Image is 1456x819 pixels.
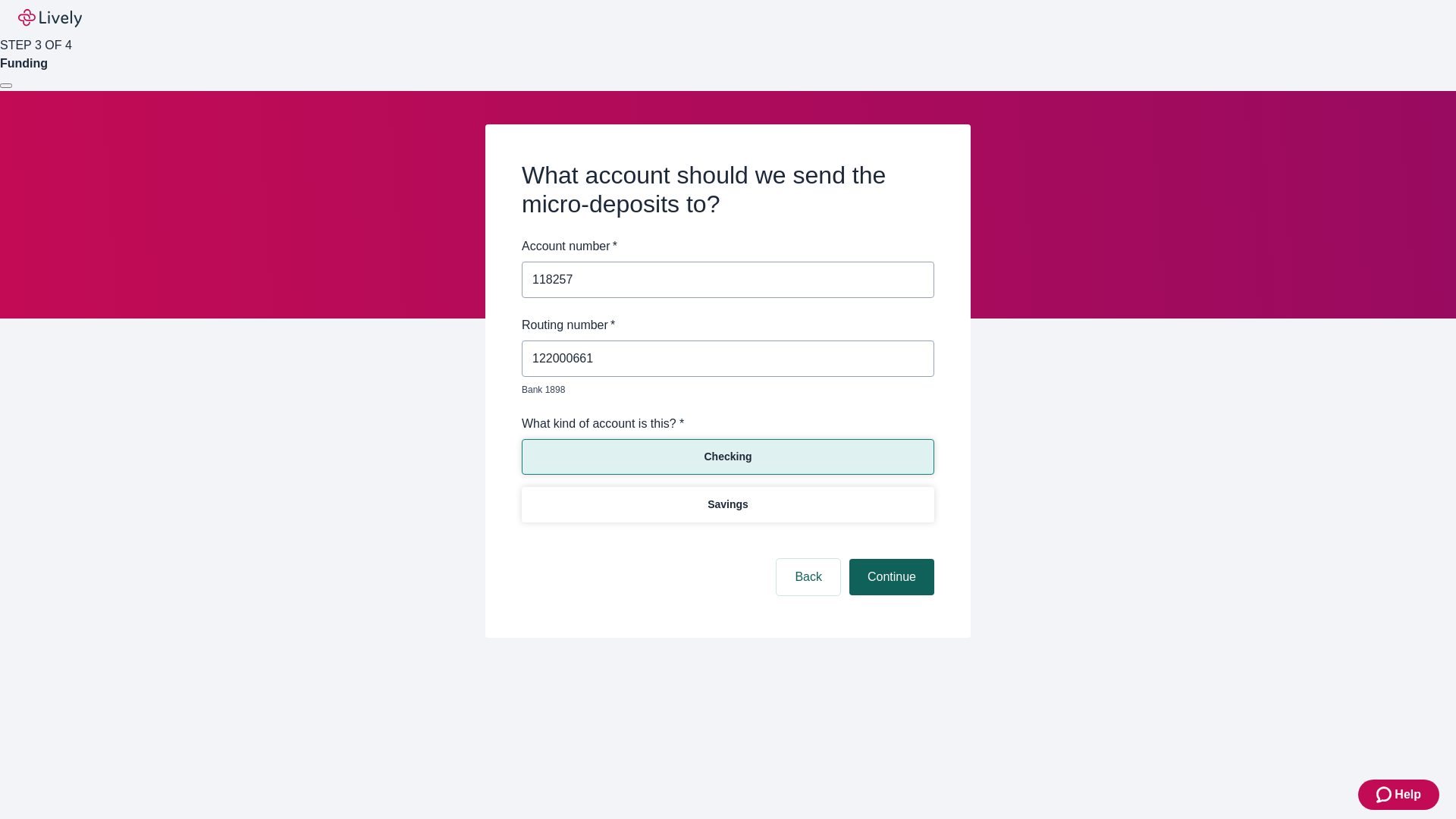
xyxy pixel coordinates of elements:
h2: What account should we send the micro-deposits to? [522,161,934,219]
p: Bank 1898 [522,383,924,397]
button: Checking [522,439,934,475]
p: Savings [708,497,748,513]
p: Checking [704,449,752,465]
img: Lively [18,9,82,27]
button: Savings [522,487,934,522]
button: Zendesk support iconHelp [1358,780,1439,810]
label: Routing number [522,316,615,334]
span: Help [1395,786,1421,804]
label: What kind of account is this? * [522,415,684,433]
label: Account number [522,237,617,256]
svg: Zendesk support icon [1376,786,1395,804]
button: Back [777,559,840,595]
button: Continue [849,559,934,595]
